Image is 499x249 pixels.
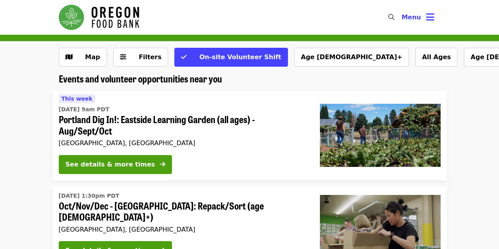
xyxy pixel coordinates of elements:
[59,226,307,233] div: [GEOGRAPHIC_DATA], [GEOGRAPHIC_DATA]
[388,13,394,21] i: search icon
[65,160,155,169] div: See details & more times
[174,48,288,67] button: On-site Volunteer Shift
[59,105,109,114] time: [DATE] 9am PDT
[59,200,307,223] span: Oct/Nov/Dec - [GEOGRAPHIC_DATA]: Repack/Sort (age [DEMOGRAPHIC_DATA]+)
[160,161,165,168] i: arrow-right icon
[59,139,307,147] div: [GEOGRAPHIC_DATA], [GEOGRAPHIC_DATA]
[59,5,139,30] img: Oregon Food Bank - Home
[139,53,162,61] span: Filters
[59,48,107,67] button: Show map view
[120,53,126,61] i: sliders-h icon
[399,8,406,27] input: Search
[395,8,441,27] button: Toggle account menu
[320,104,441,167] img: Portland Dig In!: Eastside Learning Garden (all ages) - Aug/Sept/Oct organized by Oregon Food Bank
[426,11,434,23] i: bars icon
[59,192,120,200] time: [DATE] 1:30pm PDT
[181,53,187,61] i: check icon
[402,13,421,21] span: Menu
[294,48,409,67] button: Age [DEMOGRAPHIC_DATA]+
[65,53,73,61] i: map icon
[415,48,458,67] button: All Ages
[59,155,172,174] button: See details & more times
[59,71,222,85] span: Events and volunteer opportunities near you
[52,91,447,180] a: See details for "Portland Dig In!: Eastside Learning Garden (all ages) - Aug/Sept/Oct"
[59,114,307,137] span: Portland Dig In!: Eastside Learning Garden (all ages) - Aug/Sept/Oct
[199,53,281,61] span: On-site Volunteer Shift
[85,53,100,61] span: Map
[113,48,168,67] button: Filters (0 selected)
[62,95,93,102] span: This week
